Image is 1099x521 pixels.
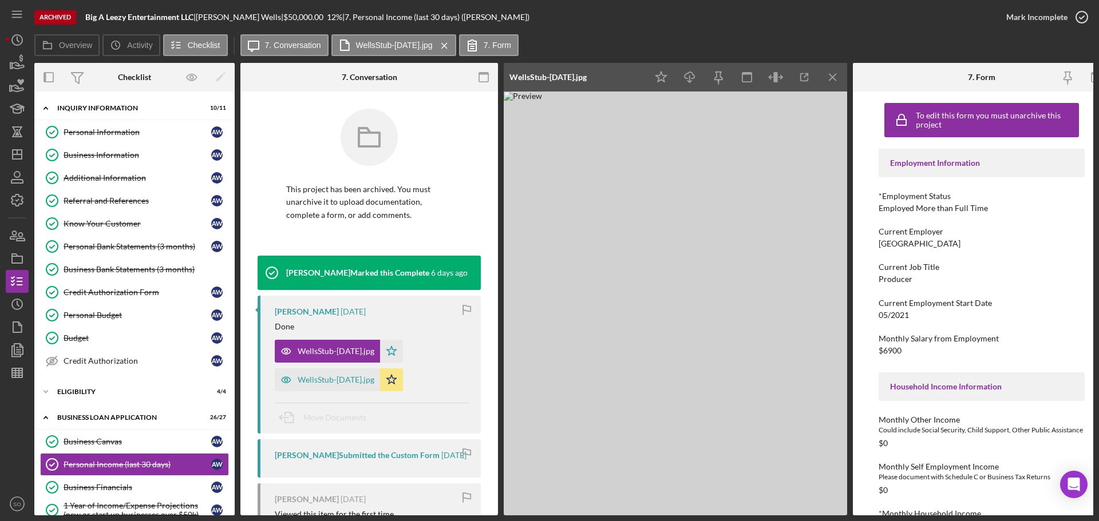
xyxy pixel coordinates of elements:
[64,173,211,182] div: Additional Information
[59,41,92,50] label: Overview
[298,375,374,384] div: WellsStub-[DATE].jpg
[459,34,519,56] button: 7. Form
[879,311,909,320] div: 05/2021
[431,268,468,277] time: 2025-08-14 15:57
[211,172,223,184] div: A W
[57,388,197,395] div: ELIGIBILITY
[211,195,223,206] div: A W
[163,34,228,56] button: Checklist
[188,41,220,50] label: Checklist
[211,355,223,367] div: A W
[127,41,152,50] label: Activity
[40,349,229,372] a: Credit AuthorizationAW
[64,128,211,137] div: Personal Information
[1006,6,1068,29] div: Mark Incomplete
[211,504,223,516] div: A W
[211,459,223,470] div: A W
[64,437,211,446] div: Business Canvas
[879,486,888,495] div: $0
[205,388,226,395] div: 4 / 4
[879,334,1085,343] div: Monthly Salary from Employment
[85,13,196,22] div: |
[342,73,397,82] div: 7. Conversation
[879,204,988,213] div: Employed More than Full Time
[40,121,229,144] a: Personal InformationAW
[879,415,1085,424] div: Monthly Other Income
[211,149,223,161] div: A W
[879,471,1085,483] div: Please document with Schedule C or Business Tax Returns
[341,307,366,316] time: 2025-07-25 15:48
[275,322,294,331] div: Done
[275,510,396,519] div: Viewed this item for the first time.
[102,34,160,56] button: Activity
[879,509,1085,518] div: *Monthly Household Income
[509,73,587,82] div: WellsStub-[DATE].jpg
[118,73,151,82] div: Checklist
[64,356,211,365] div: Credit Authorization
[205,414,226,421] div: 26 / 27
[890,158,1073,168] div: Employment Information
[64,460,211,469] div: Personal Income (last 30 days)
[211,218,223,229] div: A W
[240,34,329,56] button: 7. Conversation
[275,368,403,391] button: WellsStub-[DATE].jpg
[40,189,229,212] a: Referral and ReferencesAW
[356,41,433,50] label: WellsStub-[DATE].jpg
[40,166,229,189] a: Additional InformationAW
[890,382,1073,391] div: Household Income Information
[879,227,1085,236] div: Current Employer
[6,492,29,515] button: SO
[40,258,229,281] a: Business Bank Statements (3 months)
[13,501,21,507] text: SO
[34,10,76,25] div: Archived
[64,265,228,274] div: Business Bank Statements (3 months)
[298,347,374,356] div: WellsStub-[DATE].jpg
[211,126,223,138] div: A W
[40,453,229,476] a: Personal Income (last 30 days)AW
[40,281,229,304] a: Credit Authorization FormAW
[57,414,197,421] div: BUSINESS LOAN APPLICATION
[211,332,223,344] div: A W
[40,304,229,327] a: Personal BudgetAW
[916,111,1076,129] div: To edit this form you must unarchive this project
[879,192,1085,201] div: *Employment Status
[64,242,211,251] div: Personal Bank Statements (3 months)
[211,309,223,321] div: A W
[196,13,283,22] div: [PERSON_NAME] Wells |
[64,196,211,205] div: Referral and References
[275,451,440,460] div: [PERSON_NAME] Submitted the Custom Form
[40,144,229,166] a: Business InformationAW
[40,235,229,258] a: Personal Bank Statements (3 months)AW
[205,105,226,112] div: 10 / 11
[879,275,912,284] div: Producer
[286,268,429,277] div: [PERSON_NAME] Marked this Complete
[57,105,197,112] div: INQUIRY INFORMATION
[275,495,339,504] div: [PERSON_NAME]
[1060,471,1088,498] div: Open Intercom Messenger
[341,495,366,504] time: 2025-07-25 15:10
[441,451,467,460] time: 2025-07-25 15:47
[995,6,1093,29] button: Mark Incomplete
[64,288,211,297] div: Credit Authorization Form
[879,263,1085,272] div: Current Job Title
[504,92,847,515] img: Preview
[40,476,229,499] a: Business FinancialsAW
[275,403,378,432] button: Move Documents
[40,212,229,235] a: Know Your CustomerAW
[211,241,223,252] div: A W
[64,219,211,228] div: Know Your Customer
[211,287,223,298] div: A W
[879,299,1085,308] div: Current Employment Start Date
[211,482,223,493] div: A W
[34,34,100,56] button: Overview
[968,73,995,82] div: 7. Form
[40,430,229,453] a: Business CanvasAW
[879,424,1085,436] div: Could include Social Security, Child Support, Other Public Assistance
[40,327,229,349] a: BudgetAW
[64,501,211,519] div: 1 Year of Income/Expense Projections (new or start up businesses over $50k)
[879,439,888,448] div: $0
[879,346,902,355] div: $6900
[484,41,511,50] label: 7. Form
[283,13,327,22] div: $50,000.00
[64,311,211,320] div: Personal Budget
